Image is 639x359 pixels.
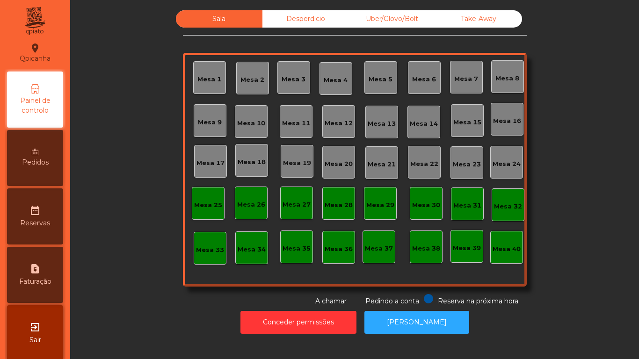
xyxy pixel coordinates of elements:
[493,159,521,169] div: Mesa 24
[237,119,265,128] div: Mesa 10
[325,244,353,254] div: Mesa 36
[412,201,440,210] div: Mesa 30
[364,311,469,334] button: [PERSON_NAME]
[29,322,41,333] i: exit_to_app
[369,75,392,84] div: Mesa 5
[29,205,41,216] i: date_range
[283,244,311,253] div: Mesa 35
[197,75,221,84] div: Mesa 1
[453,118,481,127] div: Mesa 15
[366,201,394,210] div: Mesa 29
[194,201,222,210] div: Mesa 25
[495,74,519,83] div: Mesa 8
[283,158,311,168] div: Mesa 19
[453,201,481,210] div: Mesa 31
[325,119,353,128] div: Mesa 12
[20,218,50,228] span: Reservas
[325,201,353,210] div: Mesa 28
[365,244,393,253] div: Mesa 37
[438,297,518,305] span: Reserva na próxima hora
[282,75,305,84] div: Mesa 3
[23,5,46,37] img: qpiato
[283,200,311,209] div: Mesa 27
[238,245,266,254] div: Mesa 34
[493,116,521,126] div: Mesa 16
[365,297,419,305] span: Pedindo a conta
[412,75,436,84] div: Mesa 6
[493,244,521,254] div: Mesa 40
[453,160,481,169] div: Mesa 23
[282,119,310,128] div: Mesa 11
[237,200,265,209] div: Mesa 26
[349,10,436,28] div: Uber/Glovo/Bolt
[324,76,348,85] div: Mesa 4
[325,159,353,169] div: Mesa 20
[436,10,522,28] div: Take Away
[20,41,51,65] div: Qpicanha
[262,10,349,28] div: Desperdicio
[240,75,264,85] div: Mesa 2
[410,119,438,129] div: Mesa 14
[196,245,224,255] div: Mesa 33
[29,335,41,345] span: Sair
[176,10,262,28] div: Sala
[453,244,481,253] div: Mesa 39
[368,160,396,169] div: Mesa 21
[315,297,347,305] span: A chamar
[368,119,396,129] div: Mesa 13
[9,96,61,115] span: Painel de controlo
[29,263,41,274] i: request_page
[198,118,222,127] div: Mesa 9
[454,74,478,84] div: Mesa 7
[196,158,225,168] div: Mesa 17
[238,158,266,167] div: Mesa 18
[412,244,440,253] div: Mesa 38
[410,159,438,169] div: Mesa 22
[29,43,41,54] i: location_on
[494,202,522,211] div: Mesa 32
[22,158,49,167] span: Pedidos
[240,311,356,334] button: Conceder permissões
[19,277,51,287] span: Faturação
